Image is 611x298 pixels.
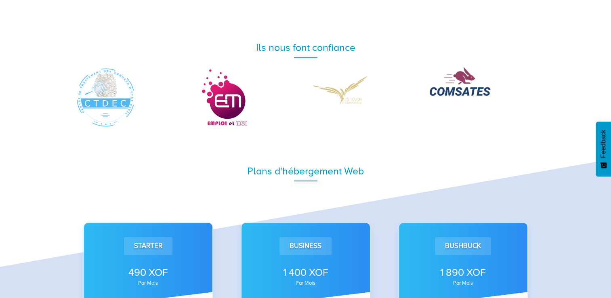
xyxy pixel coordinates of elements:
[76,67,136,128] img: CTDEC
[600,130,607,158] span: Feedback
[95,265,202,280] div: 490 XOF
[279,237,332,255] div: Business
[193,67,254,128] img: Emploi et Moi
[430,67,490,96] img: COMSATES
[252,265,359,280] div: 1 400 XOF
[435,237,491,255] div: Bushbuck
[312,67,372,113] img: DS Corporate
[76,40,536,55] div: Ils nous font confiance
[410,281,517,285] div: par mois
[410,265,517,280] div: 1 890 XOF
[596,122,611,176] button: Feedback - Afficher l’enquête
[95,281,202,285] div: par mois
[571,258,601,288] iframe: Drift Widget Chat Controller
[252,281,359,285] div: par mois
[76,164,536,178] div: Plans d'hébergement Web
[124,237,172,255] div: Starter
